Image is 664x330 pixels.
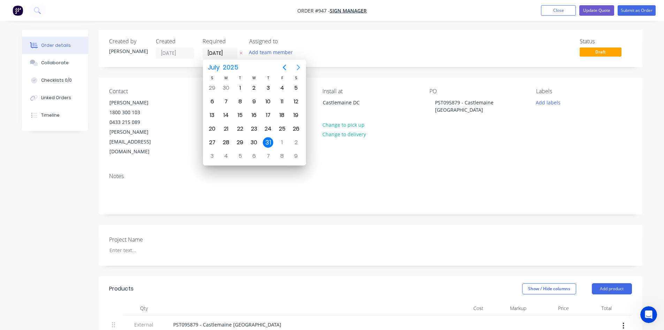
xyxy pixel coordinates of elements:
img: Factory [13,5,23,16]
div: Saturday, August 2, 2025 [291,137,301,148]
div: Castlemaine DC [317,97,387,120]
div: Sunday, July 20, 2025 [207,124,217,134]
div: Saturday, July 19, 2025 [291,110,301,120]
div: Total [572,301,615,315]
span: July [206,61,221,74]
div: Saturday, August 9, 2025 [291,151,301,161]
div: Monday, July 14, 2025 [221,110,231,120]
div: T [261,75,275,81]
button: Order details [22,37,88,54]
div: S [289,75,303,81]
div: Sunday, August 3, 2025 [207,151,217,161]
span: External [126,321,162,328]
div: Tuesday, July 8, 2025 [235,96,245,107]
div: PO [429,88,525,95]
div: Products [109,285,133,293]
div: W [247,75,261,81]
div: PST095879 - Castlemaine [GEOGRAPHIC_DATA] [429,97,517,115]
div: Friday, August 8, 2025 [277,151,287,161]
button: Next page [291,60,305,74]
div: Friday, July 25, 2025 [277,124,287,134]
button: Previous page [277,60,291,74]
div: Thursday, August 7, 2025 [263,151,273,161]
div: Saturday, July 5, 2025 [291,83,301,93]
div: F [275,75,289,81]
div: Timeline [41,112,60,118]
div: Thursday, July 10, 2025 [263,96,273,107]
div: [PERSON_NAME] [109,47,147,55]
div: Monday, July 28, 2025 [221,137,231,148]
button: Timeline [22,107,88,124]
div: Friday, July 18, 2025 [277,110,287,120]
button: Add product [592,283,632,294]
button: Show / Hide columns [522,283,576,294]
div: Thursday, July 24, 2025 [263,124,273,134]
div: Thursday, July 3, 2025 [263,83,273,93]
div: Qty [123,301,165,315]
div: M [219,75,233,81]
div: Tuesday, July 15, 2025 [235,110,245,120]
div: Sunday, July 6, 2025 [207,96,217,107]
div: Markup [486,301,529,315]
div: Tuesday, August 5, 2025 [235,151,245,161]
div: Sunday, July 27, 2025 [207,137,217,148]
button: Checklists 0/0 [22,72,88,89]
button: Update Quote [579,5,614,16]
div: 1800 300 103 [109,108,167,117]
div: Labels [536,88,632,95]
button: Change to pick up [319,120,368,129]
div: Required [203,38,241,45]
label: Project Name [109,235,196,244]
button: July2025 [204,61,243,74]
div: Tuesday, July 1, 2025 [235,83,245,93]
div: Cost [444,301,487,315]
div: Wednesday, July 2, 2025 [249,83,259,93]
div: Thursday, July 17, 2025 [263,110,273,120]
div: Contact [109,88,205,95]
div: Monday, August 4, 2025 [221,151,231,161]
div: Install at [322,88,418,95]
button: Add team member [249,47,297,57]
button: Add labels [532,97,564,107]
button: Submit as Order [618,5,656,16]
div: Sunday, June 29, 2025 [207,83,217,93]
div: Saturday, July 12, 2025 [291,96,301,107]
div: Checklists 0/0 [41,77,72,83]
button: Collaborate [22,54,88,72]
button: Add team member [245,47,296,57]
iframe: Intercom live chat [640,306,657,323]
div: Collaborate [41,60,69,66]
div: Order details [41,42,71,49]
div: Monday, July 21, 2025 [221,124,231,134]
div: Tuesday, July 29, 2025 [235,137,245,148]
div: Tuesday, July 22, 2025 [235,124,245,134]
span: Draft [580,47,621,56]
div: Friday, August 1, 2025 [277,137,287,148]
span: Order #947 - [297,7,330,14]
a: Sign Manager [330,7,367,14]
div: Wednesday, July 30, 2025 [249,137,259,148]
button: Close [541,5,576,16]
div: Monday, July 7, 2025 [221,96,231,107]
div: Price [529,301,572,315]
div: [PERSON_NAME][EMAIL_ADDRESS][DOMAIN_NAME] [109,127,167,156]
div: Status [580,38,632,45]
div: Saturday, July 26, 2025 [291,124,301,134]
div: Created [156,38,194,45]
div: T [233,75,247,81]
span: 2025 [221,61,240,74]
div: Wednesday, July 23, 2025 [249,124,259,134]
div: [PERSON_NAME]1800 300 1030433 215 089[PERSON_NAME][EMAIL_ADDRESS][DOMAIN_NAME] [104,97,173,157]
div: Sunday, July 13, 2025 [207,110,217,120]
div: Castlemaine DC [323,98,381,108]
div: Wednesday, July 16, 2025 [249,110,259,120]
div: Created by [109,38,147,45]
div: Thursday, July 31, 2025 [263,137,273,148]
div: Assigned to [249,38,319,45]
div: Wednesday, August 6, 2025 [249,151,259,161]
button: Change to delivery [319,130,369,139]
div: Notes [109,173,632,179]
div: Linked Orders [41,95,71,101]
div: Monday, June 30, 2025 [221,83,231,93]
